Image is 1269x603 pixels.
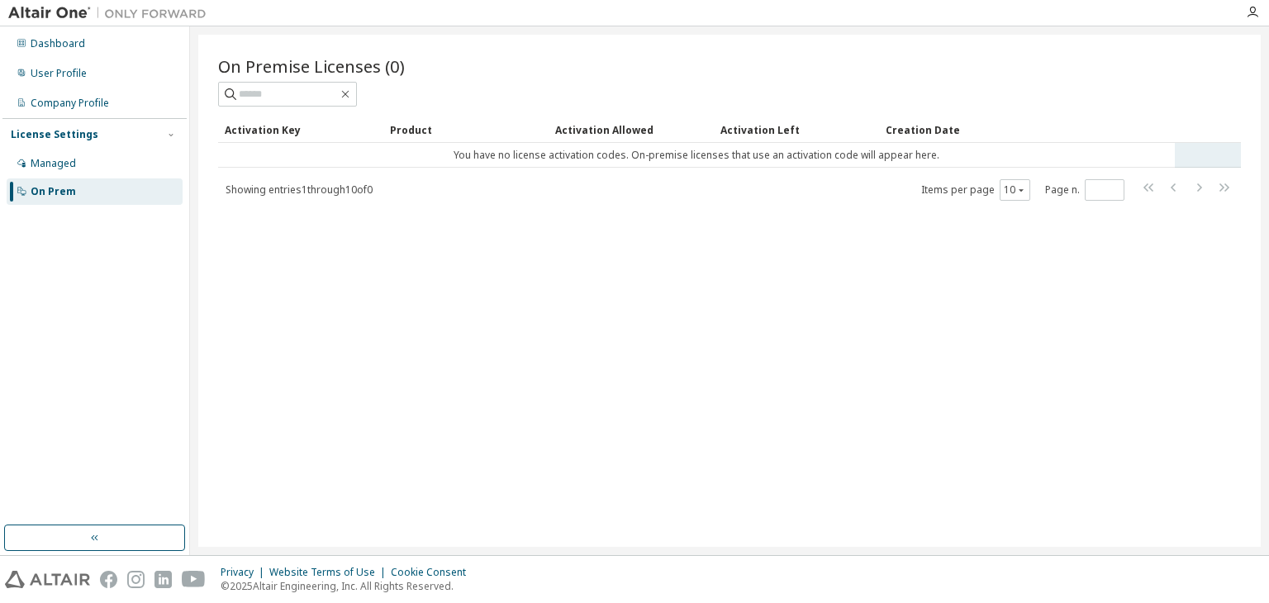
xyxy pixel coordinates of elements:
div: Activation Left [720,116,872,143]
div: Website Terms of Use [269,566,391,579]
img: instagram.svg [127,571,145,588]
div: User Profile [31,67,87,80]
p: © 2025 Altair Engineering, Inc. All Rights Reserved. [221,579,476,593]
div: Dashboard [31,37,85,50]
img: youtube.svg [182,571,206,588]
div: License Settings [11,128,98,141]
img: facebook.svg [100,571,117,588]
div: Privacy [221,566,269,579]
span: Page n. [1045,179,1124,201]
div: Company Profile [31,97,109,110]
div: Managed [31,157,76,170]
div: Activation Key [225,116,377,143]
span: Items per page [921,179,1030,201]
span: Showing entries 1 through 10 of 0 [226,183,373,197]
div: On Prem [31,185,76,198]
td: You have no license activation codes. On-premise licenses that use an activation code will appear... [218,143,1175,168]
img: linkedin.svg [154,571,172,588]
button: 10 [1004,183,1026,197]
img: Altair One [8,5,215,21]
img: altair_logo.svg [5,571,90,588]
span: On Premise Licenses (0) [218,55,405,78]
div: Creation Date [886,116,1168,143]
div: Cookie Consent [391,566,476,579]
div: Activation Allowed [555,116,707,143]
div: Product [390,116,542,143]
